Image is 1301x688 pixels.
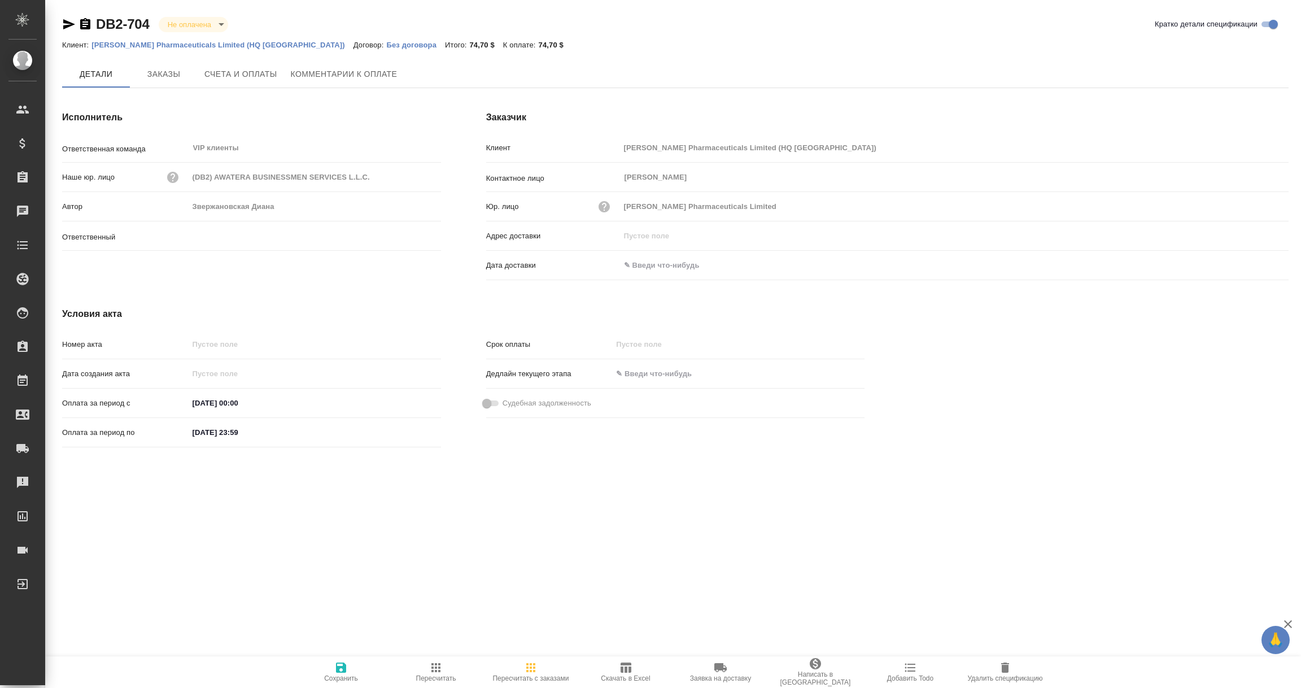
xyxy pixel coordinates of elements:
[189,198,441,215] input: Пустое поле
[159,17,228,32] div: Не оплачена
[137,67,191,81] span: Заказы
[189,395,287,411] input: ✎ Введи что-нибудь
[62,398,189,409] p: Оплата за период с
[62,232,189,243] p: Ответственный
[486,201,519,212] p: Юр. лицо
[486,339,613,350] p: Срок оплаты
[1266,628,1285,652] span: 🙏
[96,16,150,32] a: DB2-704
[189,336,441,352] input: Пустое поле
[353,41,387,49] p: Договор:
[62,111,441,124] h4: Исполнитель
[612,365,711,382] input: ✎ Введи что-нибудь
[62,307,865,321] h4: Условия акта
[486,173,620,184] p: Контактное лицо
[62,172,115,183] p: Наше юр. лицо
[62,201,189,212] p: Автор
[189,169,441,185] input: Пустое поле
[62,41,91,49] p: Клиент:
[386,40,445,49] a: Без договора
[1155,19,1258,30] span: Кратко детали спецификации
[204,67,277,81] span: Счета и оплаты
[69,67,123,81] span: Детали
[189,365,287,382] input: Пустое поле
[62,18,76,31] button: Скопировать ссылку для ЯМессенджера
[386,41,445,49] p: Без договора
[62,427,189,438] p: Оплата за период по
[486,142,620,154] p: Клиент
[78,18,92,31] button: Скопировать ссылку
[189,424,287,441] input: ✎ Введи что-нибудь
[486,368,613,380] p: Дедлайн текущего этапа
[539,41,572,49] p: 74,70 $
[620,228,1289,244] input: Пустое поле
[486,111,1289,124] h4: Заказчик
[503,398,591,409] span: Судебная задолженность
[503,41,539,49] p: К оплате:
[620,257,719,273] input: ✎ Введи что-нибудь
[486,230,620,242] p: Адрес доставки
[91,41,353,49] p: [PERSON_NAME] Pharmaceuticals Limited (HQ [GEOGRAPHIC_DATA])
[291,67,398,81] span: Комментарии к оплате
[62,339,189,350] p: Номер акта
[486,260,620,271] p: Дата доставки
[435,235,437,237] button: Open
[445,41,469,49] p: Итого:
[1261,626,1290,654] button: 🙏
[620,140,1289,156] input: Пустое поле
[91,40,353,49] a: [PERSON_NAME] Pharmaceuticals Limited (HQ [GEOGRAPHIC_DATA])
[470,41,503,49] p: 74,70 $
[164,20,215,29] button: Не оплачена
[62,143,189,155] p: Ответственная команда
[612,336,711,352] input: Пустое поле
[62,368,189,380] p: Дата создания акта
[620,198,1289,215] input: Пустое поле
